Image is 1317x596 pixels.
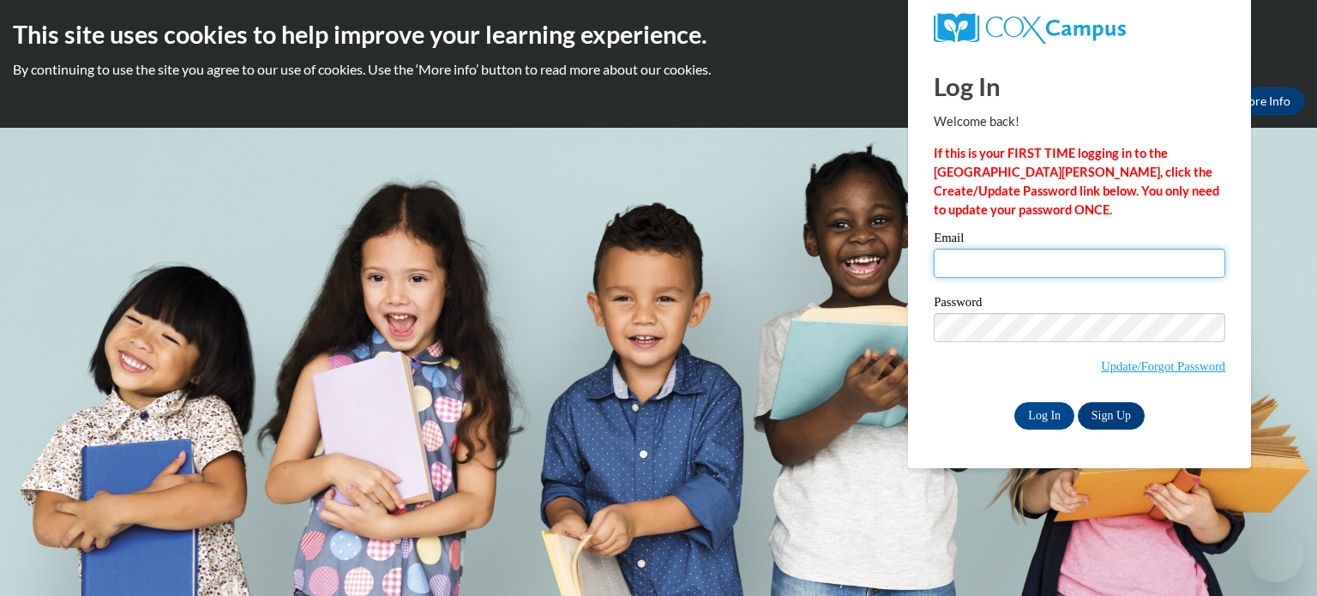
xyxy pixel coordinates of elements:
[934,296,1225,313] label: Password
[934,232,1225,249] label: Email
[13,17,1304,51] h2: This site uses cookies to help improve your learning experience.
[1014,402,1074,430] input: Log In
[934,69,1225,104] h1: Log In
[1248,527,1303,582] iframe: Button to launch messaging window
[934,146,1219,217] strong: If this is your FIRST TIME logging in to the [GEOGRAPHIC_DATA][PERSON_NAME], click the Create/Upd...
[934,112,1225,131] p: Welcome back!
[934,13,1225,44] a: COX Campus
[1224,87,1304,115] a: More Info
[934,13,1126,44] img: COX Campus
[13,60,1304,79] p: By continuing to use the site you agree to our use of cookies. Use the ‘More info’ button to read...
[1078,402,1145,430] a: Sign Up
[1101,359,1225,373] a: Update/Forgot Password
